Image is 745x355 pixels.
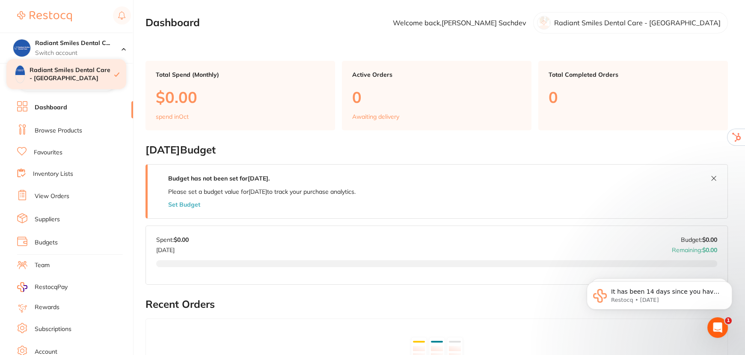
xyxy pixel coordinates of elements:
p: 0 [352,88,521,106]
p: spend in Oct [156,113,189,120]
h4: Radiant Smiles Dental Care - [GEOGRAPHIC_DATA] [30,66,114,83]
p: Total Spend (Monthly) [156,71,325,78]
strong: $0.00 [702,236,717,244]
p: Total Completed Orders [549,71,718,78]
img: Radiant Smiles Dental Care - Albany [13,39,30,57]
a: View Orders [35,192,69,201]
p: Switch account [35,49,122,57]
h4: Radiant Smiles Dental Care - Albany [35,39,122,48]
img: Restocq Logo [17,11,72,21]
a: Subscriptions [35,325,71,334]
p: 0 [549,88,718,106]
p: Welcome back, [PERSON_NAME] Sachdev [393,19,526,27]
a: Suppliers [35,215,60,224]
p: Remaining: [672,243,717,253]
iframe: Intercom notifications message [574,263,745,332]
a: Favourites [34,148,62,157]
a: Browse Products [35,126,82,135]
iframe: Intercom live chat [707,317,728,338]
h2: Dashboard [145,17,200,29]
span: It has been 14 days since you have started your Restocq journey. We wanted to do a check in and s... [37,25,147,74]
h2: Recent Orders [145,298,728,310]
img: RestocqPay [17,282,27,292]
strong: Budget has not been set for [DATE] . [168,174,270,182]
a: Total Spend (Monthly)$0.00spend inOct [145,61,335,130]
a: Budgets [35,238,58,247]
p: Spent: [156,236,189,243]
a: Team [35,261,50,270]
p: Budget: [681,236,717,243]
p: [DATE] [156,243,189,253]
strong: $0.00 [174,236,189,244]
button: Set Budget [168,201,200,208]
p: Please set a budget value for [DATE] to track your purchase analytics. [168,188,356,195]
a: Active Orders0Awaiting delivery [342,61,531,130]
a: Rewards [35,303,59,312]
a: Total Completed Orders0 [538,61,728,130]
p: Message from Restocq, sent 5w ago [37,33,148,41]
a: Inventory Lists [33,170,73,178]
p: Awaiting delivery [352,113,399,120]
strong: $0.00 [702,246,717,254]
h2: [DATE] Budget [145,144,728,156]
a: Restocq Logo [17,6,72,26]
span: 1 [725,317,732,324]
p: Active Orders [352,71,521,78]
a: RestocqPay [17,282,68,292]
p: $0.00 [156,88,325,106]
img: Radiant Smiles Dental Care - Albany [15,66,25,75]
p: Radiant Smiles Dental Care - [GEOGRAPHIC_DATA] [554,19,721,27]
span: RestocqPay [35,283,68,292]
a: Dashboard [35,103,67,112]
